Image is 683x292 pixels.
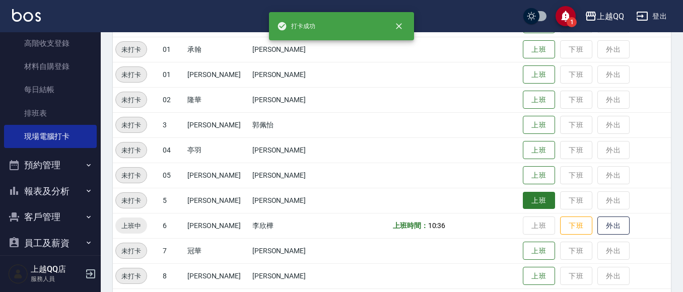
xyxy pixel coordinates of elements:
[116,120,147,130] span: 未打卡
[160,263,185,288] td: 8
[428,222,446,230] span: 10:36
[4,102,97,125] a: 排班表
[185,37,250,62] td: 承翰
[250,238,325,263] td: [PERSON_NAME]
[4,230,97,256] button: 員工及薪資
[523,40,555,59] button: 上班
[523,242,555,260] button: 上班
[160,87,185,112] td: 02
[116,95,147,105] span: 未打卡
[250,87,325,112] td: [PERSON_NAME]
[556,6,576,26] button: save
[393,222,428,230] b: 上班時間：
[250,263,325,288] td: [PERSON_NAME]
[185,163,250,188] td: [PERSON_NAME]
[523,267,555,285] button: 上班
[160,238,185,263] td: 7
[523,91,555,109] button: 上班
[250,62,325,87] td: [PERSON_NAME]
[160,137,185,163] td: 04
[160,37,185,62] td: 01
[4,204,97,230] button: 客戶管理
[4,152,97,178] button: 預約管理
[250,112,325,137] td: 郭佩怡
[4,32,97,55] a: 高階收支登錄
[185,263,250,288] td: [PERSON_NAME]
[185,188,250,213] td: [PERSON_NAME]
[560,216,592,235] button: 下班
[250,37,325,62] td: [PERSON_NAME]
[185,87,250,112] td: 隆華
[31,264,82,274] h5: 上越QQ店
[597,216,630,235] button: 外出
[185,137,250,163] td: 亭羽
[160,163,185,188] td: 05
[250,163,325,188] td: [PERSON_NAME]
[116,195,147,206] span: 未打卡
[31,274,82,283] p: 服務人員
[523,141,555,160] button: 上班
[250,213,325,238] td: 李欣樺
[4,78,97,101] a: 每日結帳
[160,112,185,137] td: 3
[4,125,97,148] a: 現場電腦打卡
[597,10,624,23] div: 上越QQ
[115,221,147,231] span: 上班中
[12,9,41,22] img: Logo
[185,112,250,137] td: [PERSON_NAME]
[250,137,325,163] td: [PERSON_NAME]
[185,213,250,238] td: [PERSON_NAME]
[185,62,250,87] td: [PERSON_NAME]
[160,62,185,87] td: 01
[116,271,147,281] span: 未打卡
[4,55,97,78] a: 材料自購登錄
[116,170,147,181] span: 未打卡
[581,6,628,27] button: 上越QQ
[116,44,147,55] span: 未打卡
[523,116,555,134] button: 上班
[160,188,185,213] td: 5
[388,15,410,37] button: close
[8,264,28,284] img: Person
[632,7,671,26] button: 登出
[185,238,250,263] td: 冠華
[116,145,147,156] span: 未打卡
[116,246,147,256] span: 未打卡
[4,178,97,204] button: 報表及分析
[523,166,555,185] button: 上班
[116,69,147,80] span: 未打卡
[567,17,577,27] span: 1
[160,213,185,238] td: 6
[250,188,325,213] td: [PERSON_NAME]
[523,65,555,84] button: 上班
[277,21,315,31] span: 打卡成功
[523,192,555,209] button: 上班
